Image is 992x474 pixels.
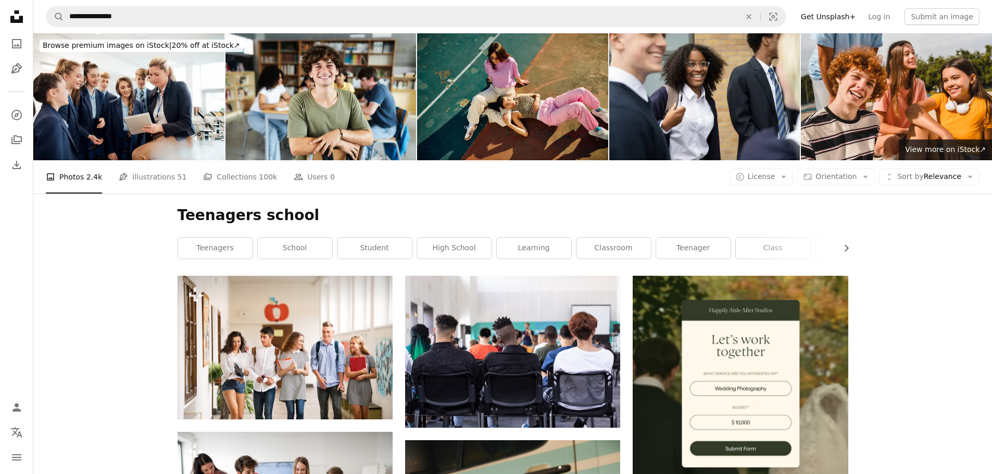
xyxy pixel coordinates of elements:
[178,206,848,225] h1: Teenagers school
[6,6,27,29] a: Home — Unsplash
[178,343,393,352] a: Group attractive teenage students walking in high school hall, talking together.
[337,238,412,259] a: student
[178,276,393,419] img: Group attractive teenage students walking in high school hall, talking together.
[119,160,186,194] a: Illustrations 51
[33,33,224,160] img: High School Lesson
[33,33,249,58] a: Browse premium images on iStock|20% off at iStock↗
[43,41,171,49] span: Browse premium images on iStock |
[737,7,760,27] button: Clear
[879,169,980,185] button: Sort byRelevance
[905,8,980,25] button: Submit an image
[405,276,620,428] img: people sitting on chair
[801,33,992,160] img: Group of positive in casual outfits having fun handing out outside in urban street sport skate park
[905,145,986,153] span: View more on iStock ↗
[6,155,27,175] a: Download History
[862,8,896,25] a: Log in
[748,172,775,181] span: License
[225,33,417,160] img: Young high school student man smiling at camera at library
[497,238,571,259] a: learning
[258,238,332,259] a: school
[405,347,620,356] a: people sitting on chair
[815,172,857,181] span: Orientation
[576,238,651,259] a: classroom
[417,238,492,259] a: high school
[6,397,27,418] a: Log in / Sign up
[609,33,800,160] img: Male and female teenagers interacting between classes
[761,7,786,27] button: Visual search
[6,447,27,468] button: Menu
[6,33,27,54] a: Photos
[46,7,64,27] button: Search Unsplash
[795,8,862,25] a: Get Unsplash+
[294,160,335,194] a: Users 0
[6,422,27,443] button: Language
[417,33,608,160] img: Relaxed Afternoon Hangout with Gen Z Friends at the Skate Park
[837,238,848,259] button: scroll list to the right
[815,238,890,259] a: education
[6,130,27,150] a: Collections
[46,6,786,27] form: Find visuals sitewide
[6,58,27,79] a: Illustrations
[797,169,875,185] button: Orientation
[897,172,923,181] span: Sort by
[43,41,240,49] span: 20% off at iStock ↗
[656,238,731,259] a: teenager
[730,169,794,185] button: License
[6,105,27,125] a: Explore
[259,171,277,183] span: 100k
[203,160,277,194] a: Collections 100k
[899,139,992,160] a: View more on iStock↗
[178,238,253,259] a: teenagers
[178,171,187,183] span: 51
[330,171,335,183] span: 0
[897,172,961,182] span: Relevance
[736,238,810,259] a: class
